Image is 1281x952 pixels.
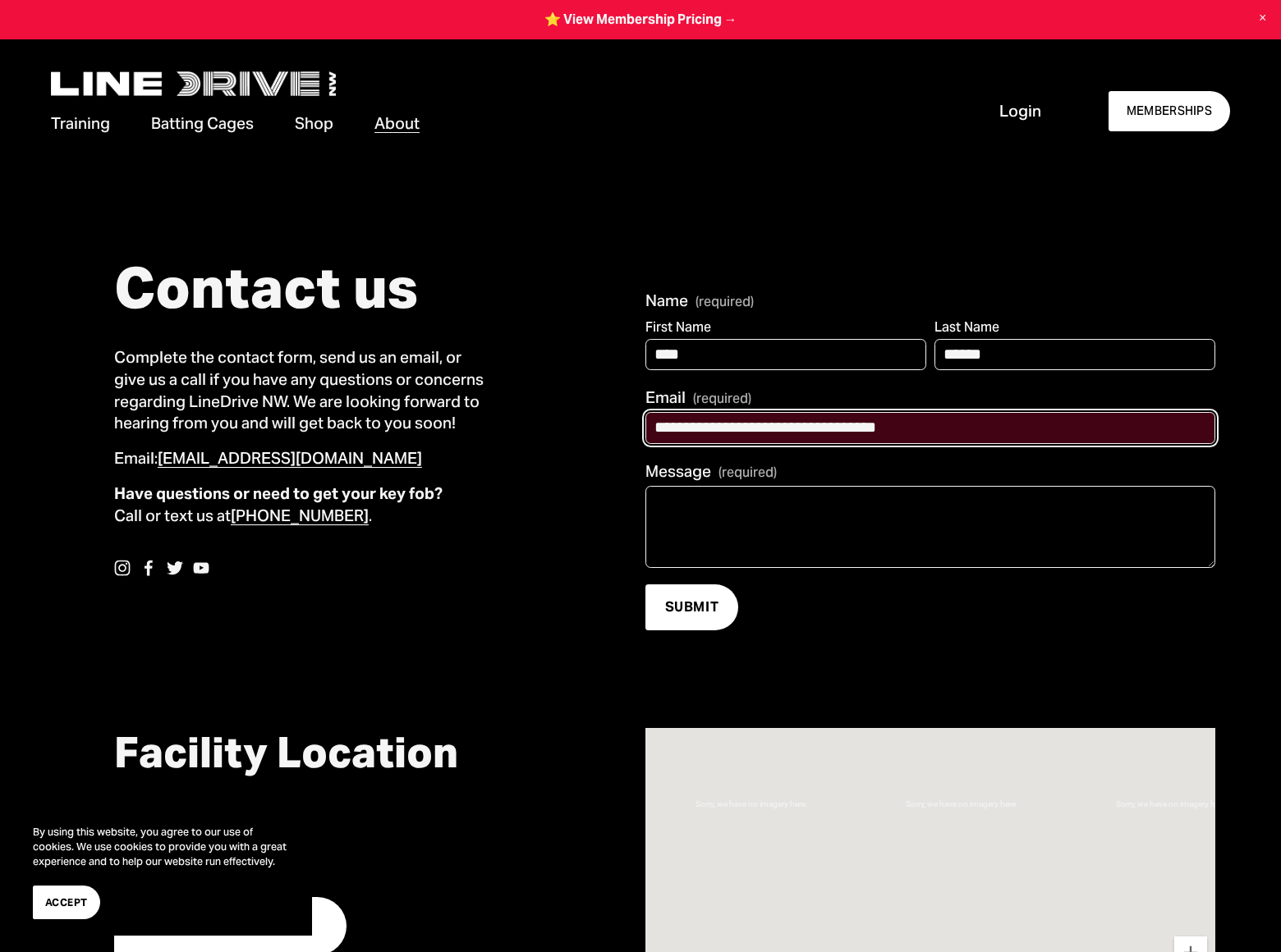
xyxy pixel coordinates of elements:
[295,111,333,136] a: Shop
[45,895,88,910] span: Accept
[696,295,754,309] span: (required)
[934,318,1215,338] div: Last Name
[51,111,110,136] a: folder dropdown
[1109,91,1229,131] a: MEMBERSHIPS
[231,506,369,525] a: [PHONE_NUMBER]
[719,464,777,482] span: (required)
[999,100,1041,122] a: Login
[114,346,491,435] p: Complete the contact form, send us an email, or give us a call if you have any questions or conce...
[51,71,335,96] img: LineDrive NorthWest
[158,448,422,468] a: [EMAIL_ADDRESS][DOMAIN_NAME]
[693,390,751,408] span: (required)
[151,111,254,136] a: folder dropdown
[921,849,960,902] div: LineDrive NW 2059 West Main Street Lynden, WA, 98264, United States
[645,460,711,483] span: Message
[665,598,719,616] span: SUBMIT
[114,804,588,849] p: [STREET_ADDRESS] [GEOGRAPHIC_DATA]
[114,560,131,576] a: instagram-unauth
[374,111,420,136] a: folder dropdown
[114,256,491,320] h1: Contact us
[140,560,157,576] a: facebook-unauth
[645,318,926,338] div: First Name
[51,112,110,135] span: Training
[374,112,420,135] span: About
[645,290,688,312] span: Name
[33,825,296,869] p: By using this website, you agree to our use of cookies. We use cookies to provide you with a grea...
[33,886,100,919] button: Accept
[114,483,491,527] p: Call or text us at .
[114,483,443,503] strong: Have questions or need to get your key fob?
[16,808,312,936] section: Cookie banner
[645,584,739,630] button: SUBMITSUBMIT
[151,112,254,135] span: Batting Cages
[114,728,588,778] h2: Facility Location
[193,560,209,576] a: YouTube
[114,447,491,469] p: Email:
[645,387,686,409] span: Email
[167,560,183,576] a: Twitter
